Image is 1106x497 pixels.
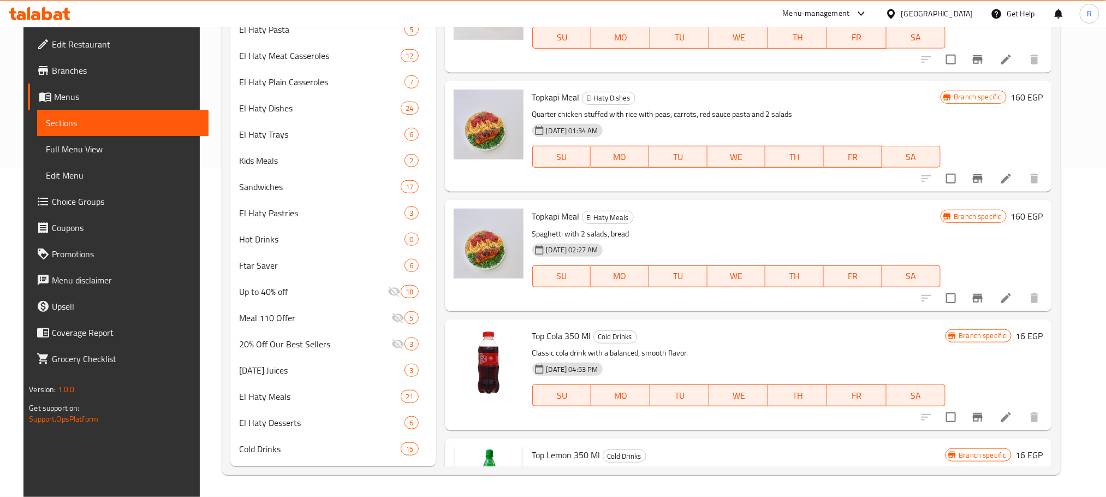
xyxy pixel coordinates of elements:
[454,90,524,159] img: Topkapi Meal
[772,388,823,404] span: TH
[712,268,762,284] span: WE
[239,364,405,377] span: [DATE] Juices
[591,384,650,406] button: MO
[1087,8,1092,20] span: R
[37,136,208,162] a: Full Menu View
[887,268,936,284] span: SA
[707,265,766,287] button: WE
[709,384,768,406] button: WE
[1021,165,1048,192] button: delete
[230,436,436,462] div: Cold Drinks15
[405,23,418,36] div: items
[28,31,208,57] a: Edit Restaurant
[831,388,882,404] span: FR
[965,165,991,192] button: Branch-specific-item
[591,146,649,168] button: MO
[401,287,418,297] span: 18
[454,328,524,398] img: Top Cola 350 Ml
[655,29,705,45] span: TU
[649,265,707,287] button: TU
[230,279,436,305] div: Up to 40% off18
[52,274,199,287] span: Menu disclaimer
[582,92,635,105] div: El Haty Dishes
[58,382,75,397] span: 1.0.0
[28,84,208,110] a: Menus
[939,406,962,429] span: Select to update
[827,27,886,49] button: FR
[827,384,886,406] button: FR
[405,416,418,429] div: items
[405,233,418,246] div: items
[596,29,646,45] span: MO
[650,384,709,406] button: TU
[239,102,401,115] div: El Haty Dishes
[28,293,208,319] a: Upsell
[950,92,1006,102] span: Branch specific
[824,265,882,287] button: FR
[405,128,418,141] div: items
[52,352,199,365] span: Grocery Checklist
[52,300,199,313] span: Upsell
[901,8,973,20] div: [GEOGRAPHIC_DATA]
[537,268,587,284] span: SU
[653,268,703,284] span: TU
[882,265,941,287] button: SA
[595,268,645,284] span: MO
[824,146,882,168] button: FR
[405,234,418,245] span: 0
[882,146,941,168] button: SA
[1021,404,1048,430] button: delete
[887,27,946,49] button: SA
[239,233,405,246] span: Hot Drinks
[405,259,418,272] div: items
[239,75,405,88] span: El Haty Plain Casseroles
[831,29,882,45] span: FR
[532,208,580,224] span: Topkapi Meal
[239,180,401,193] span: Sandwiches
[239,49,401,62] span: El Haty Meat Casseroles
[955,450,1011,460] span: Branch specific
[405,364,418,377] div: items
[770,268,819,284] span: TH
[401,102,418,115] div: items
[405,208,418,218] span: 3
[1000,53,1013,66] a: Edit menu item
[52,326,199,339] span: Coverage Report
[532,265,591,287] button: SU
[532,384,592,406] button: SU
[1000,292,1013,305] a: Edit menu item
[405,129,418,140] span: 6
[405,339,418,350] span: 3
[939,287,962,310] span: Select to update
[401,49,418,62] div: items
[230,95,436,121] div: El Haty Dishes24
[593,330,637,344] div: Cold Drinks
[405,25,418,35] span: 5
[765,146,824,168] button: TH
[239,416,405,429] span: El Haty Desserts
[891,29,941,45] span: SA
[405,75,418,88] div: items
[28,241,208,267] a: Promotions
[37,162,208,188] a: Edit Menu
[239,154,405,167] span: Kids Meals
[52,64,199,77] span: Branches
[950,211,1006,222] span: Branch specific
[52,38,199,51] span: Edit Restaurant
[542,245,603,255] span: [DATE] 02:27 AM
[230,200,436,226] div: El Haty Pastries3
[939,48,962,71] span: Select to update
[401,392,418,402] span: 21
[532,27,592,49] button: SU
[52,221,199,234] span: Coupons
[768,27,827,49] button: TH
[230,226,436,252] div: Hot Drinks0
[29,412,98,426] a: Support.OpsPlatform
[537,149,587,165] span: SU
[29,382,56,397] span: Version:
[405,418,418,428] span: 6
[46,116,199,129] span: Sections
[650,27,709,49] button: TU
[1016,447,1043,463] h6: 16 EGP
